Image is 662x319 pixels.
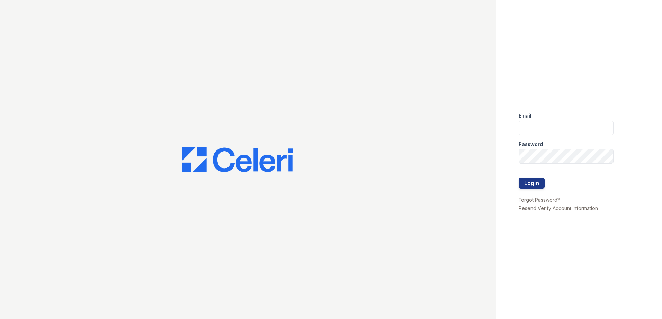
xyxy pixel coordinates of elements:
[519,178,545,189] button: Login
[519,112,531,119] label: Email
[182,147,293,172] img: CE_Logo_Blue-a8612792a0a2168367f1c8372b55b34899dd931a85d93a1a3d3e32e68fde9ad4.png
[519,197,560,203] a: Forgot Password?
[519,141,543,148] label: Password
[519,205,598,211] a: Resend Verify Account Information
